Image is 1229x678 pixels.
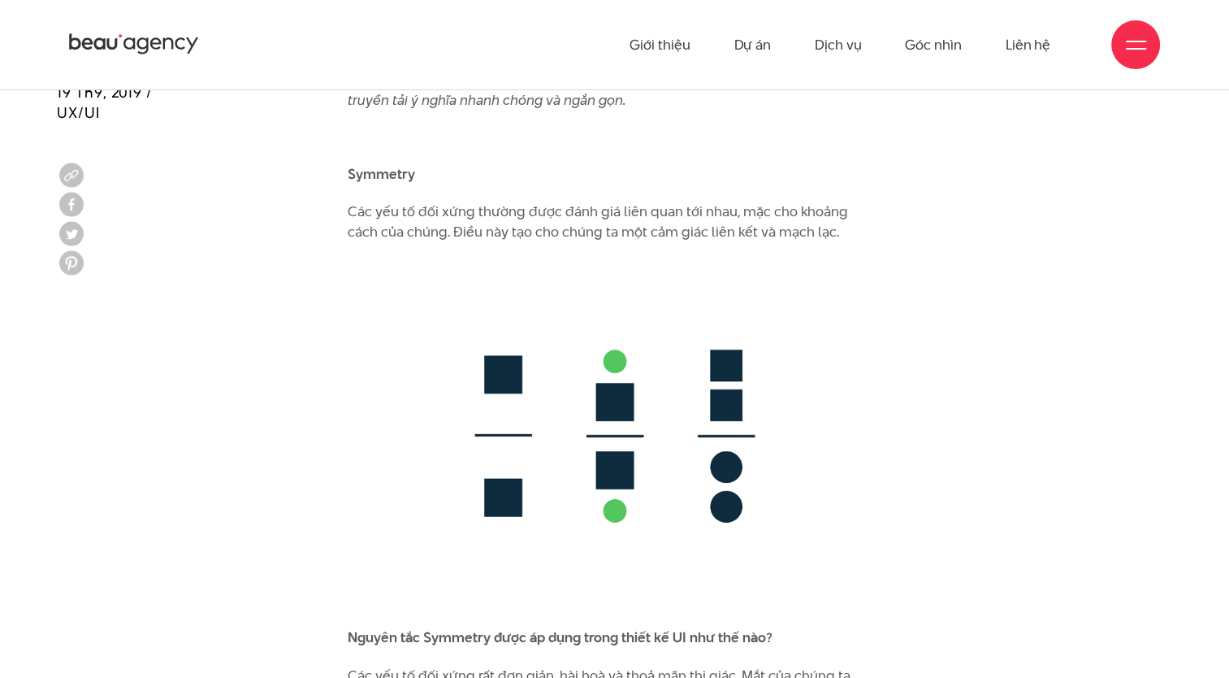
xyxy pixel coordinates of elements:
[348,202,881,243] p: Các yếu tố đối xứng thường được đánh giá liên quan tới nhau, mặc cho khoảng cách của chúng. Điều ...
[348,164,415,184] b: Symmetry
[348,69,840,110] i: Chúng có thể áp dụng nguyên tắc Closure trong thiết kế icon, sự đơn giản giúp truyền tải ý nghĩa ...
[57,81,153,122] span: 19 Th9, 2019 / UX/UI
[348,259,881,611] img: 1
[348,628,772,647] b: Nguyên tắc Symmetry được áp dụng trong thiết kế UI như thế nào?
